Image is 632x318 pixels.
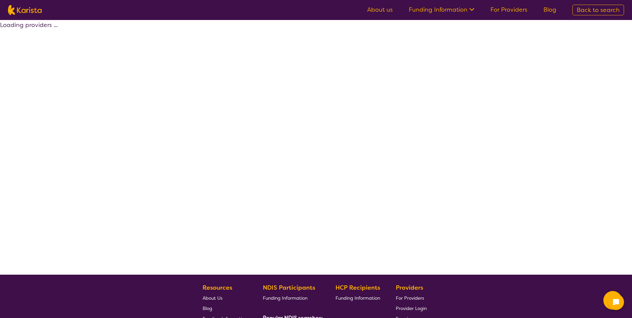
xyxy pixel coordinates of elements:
b: Providers [396,284,423,292]
span: About Us [203,295,223,301]
span: For Providers [396,295,424,301]
a: For Providers [490,6,527,14]
a: Funding Information [335,293,380,303]
a: About Us [203,293,247,303]
a: Back to search [572,5,624,15]
span: Back to search [577,6,620,14]
img: Karista logo [8,5,42,15]
b: HCP Recipients [335,284,380,292]
a: For Providers [396,293,427,303]
a: About us [367,6,393,14]
a: Blog [543,6,556,14]
span: Provider Login [396,305,427,311]
a: Blog [203,303,247,313]
b: Resources [203,284,232,292]
b: NDIS Participants [263,284,315,292]
a: Provider Login [396,303,427,313]
a: Funding Information [263,293,320,303]
button: Channel Menu [603,291,622,310]
span: Blog [203,305,212,311]
span: Funding Information [335,295,380,301]
span: Funding Information [263,295,308,301]
a: Funding Information [409,6,474,14]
